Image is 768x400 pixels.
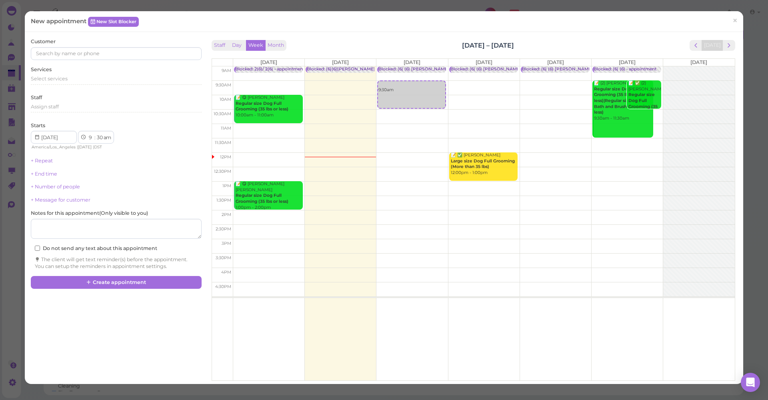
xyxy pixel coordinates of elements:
[451,158,515,170] b: Large size Dog Full Grooming (More than 35 lbs)
[222,68,231,73] span: 9am
[31,104,59,110] span: Assign staff
[32,144,76,150] span: America/Los_Angeles
[35,256,197,270] div: The client will get text reminder(s) before the appointment. You can setup the reminders in appoi...
[31,184,80,190] a: + Number of people
[476,59,492,65] span: [DATE]
[690,40,702,51] button: prev
[222,183,231,188] span: 1pm
[220,154,231,160] span: 12pm
[450,66,552,72] div: Blocked: (6) (6) [PERSON_NAME] • appointment
[31,47,201,60] input: Search by name or phone
[307,66,506,72] div: Blocked: (6)(6)[PERSON_NAME],[PERSON_NAME]/[PERSON_NAME] OFF • [PERSON_NAME]
[35,245,157,252] label: Do not send any text about this appointment
[94,144,102,150] span: DST
[31,76,68,82] span: Select services
[628,80,661,128] div: 📝 ✅ (2) [PERSON_NAME] 9:30am - 10:30am
[78,144,92,150] span: [DATE]
[732,15,738,26] span: ×
[222,241,231,246] span: 3pm
[31,210,148,217] label: Notes for this appointment ( Only visible to you )
[594,66,656,72] div: Blocked: (6) (6) • appointment
[216,226,231,232] span: 2:30pm
[462,41,514,50] h2: [DATE] – [DATE]
[220,97,231,102] span: 10am
[215,140,231,145] span: 11:30am
[628,92,658,115] b: Regular size Dog Full Grooming (35 lbs or less)
[265,40,286,51] button: Month
[31,171,57,177] a: + End time
[235,95,303,118] div: 📝 😋 [PERSON_NAME] 10:00am - 11:00am
[690,59,707,65] span: [DATE]
[227,40,246,51] button: Day
[332,59,349,65] span: [DATE]
[35,246,40,251] input: Do not send any text about this appointment
[246,40,266,51] button: Week
[235,66,304,72] div: Blocked: 2(6)/ 2(6) • appointment
[31,144,120,151] div: | |
[88,17,139,26] a: New Slot Blocker
[31,158,53,164] a: + Repeat
[594,80,653,122] div: 📝 (2) [PERSON_NAME] 9:30am - 11:30am
[236,101,288,112] b: Regular size Dog Full Grooming (35 lbs or less)
[31,197,90,203] a: + Message for customer
[215,284,231,289] span: 4:30pm
[221,270,231,275] span: 4pm
[404,59,420,65] span: [DATE]
[378,66,491,72] div: Blocked: (6) (6) [PERSON_NAME] OFF • appointment
[31,94,42,101] label: Staff
[214,111,231,116] span: 10:30am
[212,40,228,51] button: Staff
[236,193,288,204] b: Regular size Dog Full Grooming (35 lbs or less)
[216,198,231,203] span: 1:30pm
[378,81,445,93] div: 9:30am
[547,59,564,65] span: [DATE]
[450,152,518,176] div: 📝 ✅ [PERSON_NAME] 12:00pm - 1:00pm
[31,38,56,45] label: Customer
[741,373,760,392] div: Open Intercom Messenger
[31,122,45,129] label: Starts
[221,126,231,131] span: 11am
[522,66,624,72] div: Blocked: (6) (6) [PERSON_NAME] • appointment
[216,255,231,260] span: 3:30pm
[216,82,231,88] span: 9:30am
[702,40,723,51] button: [DATE]
[222,212,231,217] span: 2pm
[619,59,636,65] span: [DATE]
[31,17,88,25] span: New appointment
[235,181,303,210] div: 📝 😋 [PERSON_NAME] [PERSON_NAME] 1:00pm - 2:00pm
[260,59,277,65] span: [DATE]
[723,40,735,51] button: next
[214,169,231,174] span: 12:30pm
[31,276,201,289] button: Create appointment
[594,86,647,115] b: Regular size Dog Full Grooming (35 lbs or less)|Regular size Dog Bath and Brush (35 lbs or less)
[31,66,52,73] label: Services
